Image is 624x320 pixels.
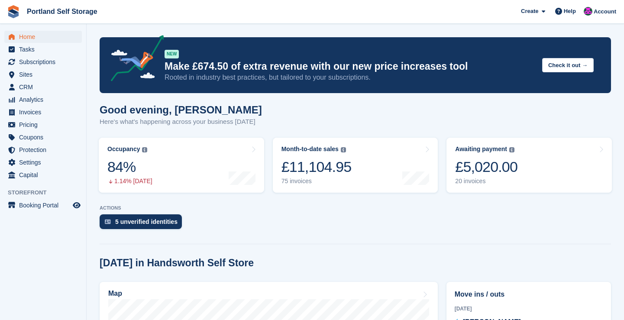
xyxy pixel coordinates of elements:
a: menu [4,106,82,118]
a: Preview store [71,200,82,210]
img: David Baker [584,7,592,16]
div: Occupancy [107,145,140,153]
div: 20 invoices [455,178,517,185]
div: Month-to-date sales [281,145,339,153]
img: icon-info-grey-7440780725fd019a000dd9b08b2336e03edf1995a4989e88bcd33f0948082b44.svg [341,147,346,152]
img: icon-info-grey-7440780725fd019a000dd9b08b2336e03edf1995a4989e88bcd33f0948082b44.svg [509,147,514,152]
span: Analytics [19,94,71,106]
a: Awaiting payment £5,020.00 20 invoices [446,138,612,193]
a: menu [4,81,82,93]
div: 1.14% [DATE] [107,178,152,185]
a: menu [4,169,82,181]
span: CRM [19,81,71,93]
a: Occupancy 84% 1.14% [DATE] [99,138,264,193]
span: Subscriptions [19,56,71,68]
span: Settings [19,156,71,168]
a: menu [4,68,82,81]
span: Home [19,31,71,43]
a: menu [4,94,82,106]
img: verify_identity-adf6edd0f0f0b5bbfe63781bf79b02c33cf7c696d77639b501bdc392416b5a36.svg [105,219,111,224]
div: Awaiting payment [455,145,507,153]
span: Invoices [19,106,71,118]
a: Portland Self Storage [23,4,101,19]
img: price-adjustments-announcement-icon-8257ccfd72463d97f412b2fc003d46551f7dbcb40ab6d574587a9cd5c0d94... [103,35,164,84]
div: £5,020.00 [455,158,517,176]
a: Month-to-date sales £11,104.95 75 invoices [273,138,438,193]
img: icon-info-grey-7440780725fd019a000dd9b08b2336e03edf1995a4989e88bcd33f0948082b44.svg [142,147,147,152]
a: menu [4,156,82,168]
p: ACTIONS [100,205,611,211]
div: 5 unverified identities [115,218,178,225]
span: Account [594,7,616,16]
span: Tasks [19,43,71,55]
a: menu [4,131,82,143]
a: menu [4,199,82,211]
span: Sites [19,68,71,81]
span: Protection [19,144,71,156]
p: Here's what's happening across your business [DATE] [100,117,262,127]
a: menu [4,119,82,131]
div: £11,104.95 [281,158,352,176]
span: Help [564,7,576,16]
a: menu [4,144,82,156]
span: Pricing [19,119,71,131]
span: Storefront [8,188,86,197]
h2: Map [108,290,122,297]
p: Make £674.50 of extra revenue with our new price increases tool [165,60,535,73]
div: [DATE] [455,305,603,313]
a: menu [4,31,82,43]
span: Coupons [19,131,71,143]
a: menu [4,43,82,55]
div: NEW [165,50,179,58]
p: Rooted in industry best practices, but tailored to your subscriptions. [165,73,535,82]
span: Capital [19,169,71,181]
h1: Good evening, [PERSON_NAME] [100,104,262,116]
span: Create [521,7,538,16]
a: 5 unverified identities [100,214,186,233]
span: Booking Portal [19,199,71,211]
div: 75 invoices [281,178,352,185]
h2: [DATE] in Handsworth Self Store [100,257,254,269]
div: 84% [107,158,152,176]
button: Check it out → [542,58,594,72]
h2: Move ins / outs [455,289,603,300]
img: stora-icon-8386f47178a22dfd0bd8f6a31ec36ba5ce8667c1dd55bd0f319d3a0aa187defe.svg [7,5,20,18]
a: menu [4,56,82,68]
